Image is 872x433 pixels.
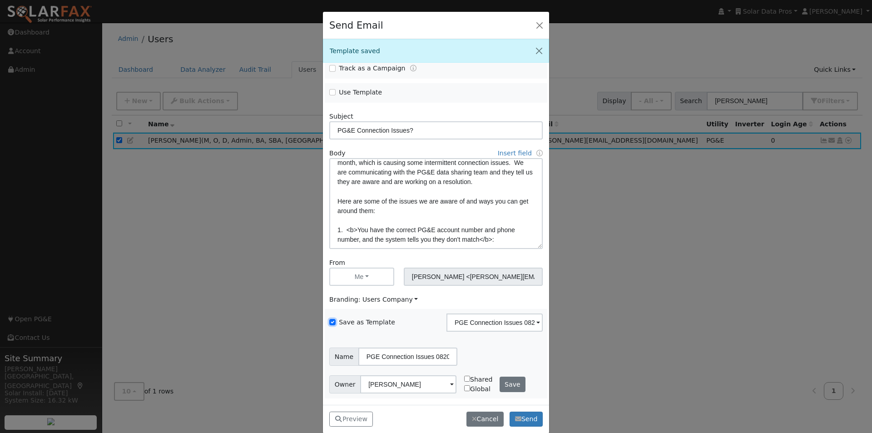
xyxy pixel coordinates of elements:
[329,268,394,286] button: Me
[329,412,373,427] button: Preview
[329,149,346,158] label: Body
[536,149,543,157] a: Fields
[339,88,382,97] label: Use Template
[510,412,543,427] button: Send
[466,412,504,427] button: Cancel
[446,314,543,332] input: - New -
[339,318,395,327] label: Save as Template
[329,258,345,268] label: From
[323,39,549,62] div: Template saved
[329,112,353,121] label: Subject
[329,296,418,303] span: Branding: Users Company
[360,375,456,393] input: Select a User
[464,385,470,391] input: Global
[530,40,549,62] button: Close
[358,348,457,366] input: Enter new name
[329,89,336,95] input: Use Template
[329,319,336,325] input: Save as Template
[500,377,526,392] button: Save
[329,18,383,33] h4: Send Email
[329,375,361,393] span: Owner
[464,376,470,382] input: Shared
[339,64,405,73] label: Track as a Campaign
[410,65,416,72] a: Tracking Campaigns
[498,149,532,157] a: Insert field
[464,375,493,384] label: Shared
[329,348,359,366] span: Name
[464,384,493,394] label: Global
[329,65,336,71] input: Track as a Campaign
